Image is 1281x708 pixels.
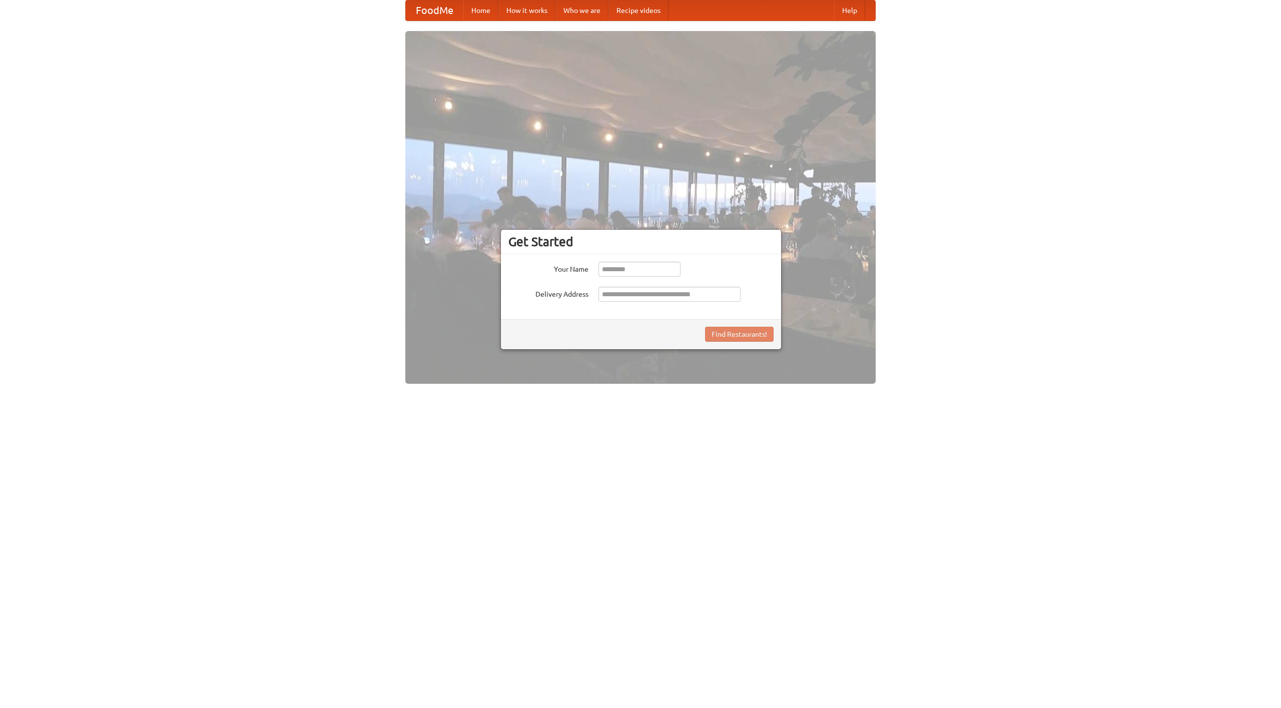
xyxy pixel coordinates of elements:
a: Home [463,1,498,21]
a: Who we are [555,1,608,21]
button: Find Restaurants! [705,327,774,342]
label: Delivery Address [508,287,588,299]
a: Recipe videos [608,1,669,21]
h3: Get Started [508,234,774,249]
label: Your Name [508,262,588,274]
a: Help [834,1,865,21]
a: FoodMe [406,1,463,21]
a: How it works [498,1,555,21]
